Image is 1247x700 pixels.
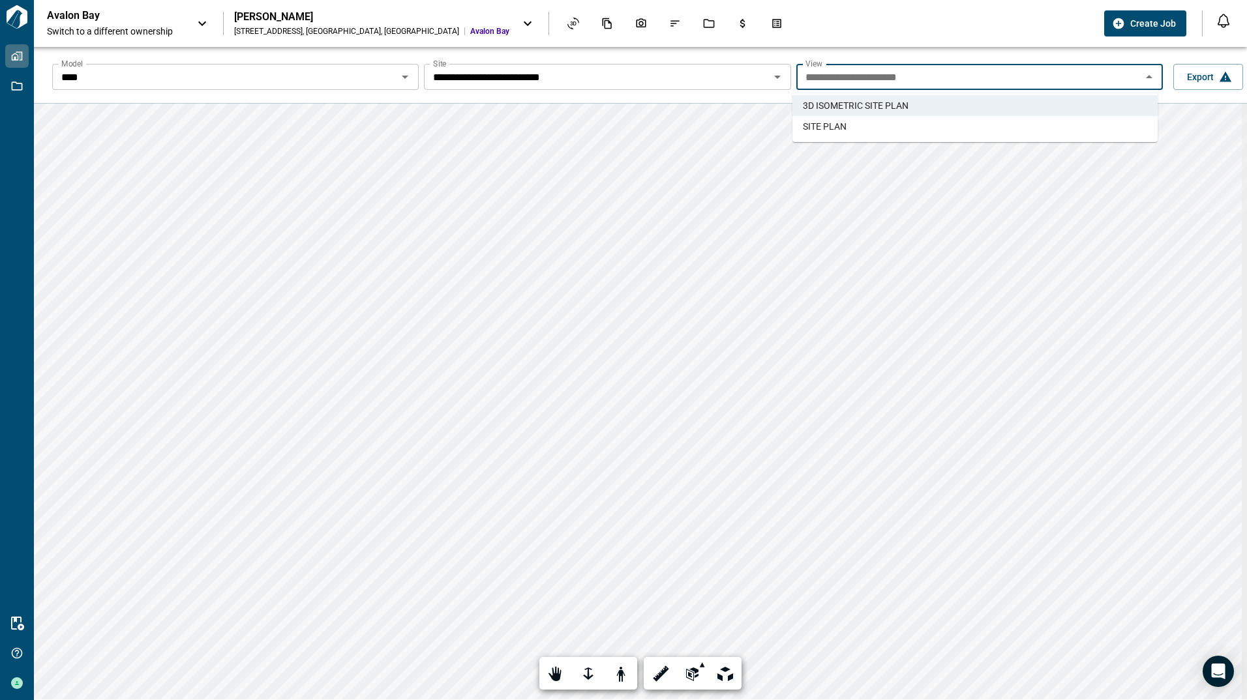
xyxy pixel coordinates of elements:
div: Documents [593,12,621,35]
button: Close [1140,68,1158,86]
button: Open [396,68,414,86]
label: Model [61,58,83,69]
div: [PERSON_NAME] [234,10,509,23]
div: Issues & Info [661,12,689,35]
span: Create Job [1130,17,1176,30]
span: Switch to a different ownership [47,25,184,38]
span: SITE PLAN [803,120,847,133]
label: View [805,58,822,69]
label: Site [433,58,446,69]
div: Photos [627,12,655,35]
span: Export [1187,70,1214,83]
p: Avalon Bay [47,9,164,22]
div: Asset View [560,12,587,35]
div: Open Intercom Messenger [1203,656,1234,687]
div: Budgets [729,12,757,35]
button: Open notification feed [1213,10,1234,31]
button: Create Job [1104,10,1186,36]
span: Avalon Bay [470,26,509,36]
div: Takeoff Center [763,12,790,35]
button: Open [768,68,787,86]
div: [STREET_ADDRESS] , [GEOGRAPHIC_DATA] , [GEOGRAPHIC_DATA] [234,26,459,36]
span: 3D ISOMETRIC SITE PLAN​ [803,99,909,112]
div: Jobs [695,12,723,35]
button: Export [1173,64,1243,90]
